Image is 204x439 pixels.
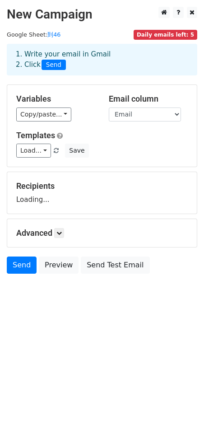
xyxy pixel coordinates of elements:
a: Send Test Email [81,257,149,274]
h5: Advanced [16,228,188,238]
a: Templates [16,131,55,140]
a: Load... [16,144,51,158]
a: Daily emails left: 5 [134,31,197,38]
h5: Variables [16,94,95,104]
a: Copy/paste... [16,107,71,121]
a: Preview [39,257,79,274]
span: Daily emails left: 5 [134,30,197,40]
h5: Recipients [16,181,188,191]
span: Send [42,60,66,70]
a: Send [7,257,37,274]
h5: Email column [109,94,188,104]
div: Loading... [16,181,188,205]
div: 1. Write your email in Gmail 2. Click [9,49,195,70]
a: 到46 [47,31,60,38]
small: Google Sheet: [7,31,60,38]
h2: New Campaign [7,7,197,22]
button: Save [65,144,88,158]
